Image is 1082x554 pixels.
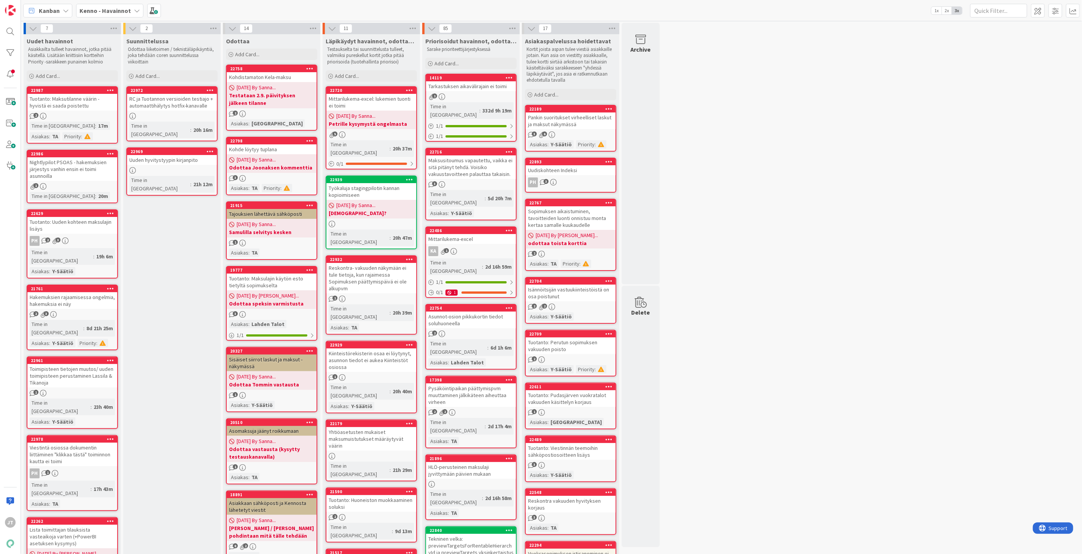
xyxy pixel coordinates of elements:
[534,91,559,98] span: Add Card...
[127,87,217,94] div: 22972
[80,7,131,14] b: Kenno - Havainnot
[448,209,449,217] span: :
[127,155,217,165] div: Uuden hyvitystyypin kirjanpito
[233,175,238,180] span: 3
[27,150,117,181] div: 22986Nightlypilot PSOAS - hakemuksien järjestys vanhin ensin ei toimi asunnoilla
[226,266,317,341] a: 19777Tuotanto: Maksulajin käytön esto tietyltä sopimukselta[DATE] By [PERSON_NAME]...Odottaa spek...
[227,274,317,290] div: Tuotanto: Maksulajin käytön esto tietyltä sopimukselta
[262,184,280,192] div: Priority
[27,150,117,157] div: 22986
[529,159,616,165] div: 22893
[227,65,317,82] div: 22758Kohdistamaton Kela-maksu
[561,260,579,268] div: Priority
[27,87,117,94] div: 22987
[426,277,516,287] div: 1/1
[390,234,391,242] span: :
[481,106,514,115] div: 332d 9h 19m
[532,356,537,361] span: 2
[30,339,49,347] div: Asiakas
[127,148,217,165] div: 22969Uuden hyvitystyypin kirjanpito
[532,131,537,136] span: 3
[326,176,416,200] div: 22939Työkaluja stagingpilotin kannan kopioimiseen
[547,140,549,149] span: :
[526,278,616,301] div: 22704Isännöitsijän vastuukiinteistöistä on osa poistunut
[326,342,416,348] div: 22929
[50,339,75,347] div: Y-Säätiö
[33,113,38,118] span: 2
[526,383,616,390] div: 22611
[428,358,448,367] div: Asiakas
[426,227,516,234] div: 22486
[449,358,486,367] div: Lahden Talot
[330,88,416,93] div: 22720
[526,158,616,165] div: 22893
[191,126,215,134] div: 20h 16m
[348,323,349,332] span: :
[525,330,616,377] a: 22709Tuotanto: Perutun sopimuksen vakuuden poistoAsiakas:Y-SäätiöPriority:
[27,236,117,246] div: PH
[426,81,516,91] div: Tarkastuksen aikavälirajain ei toimi
[230,348,317,354] div: 20327
[227,138,317,144] div: 22798
[390,309,391,317] span: :
[326,87,416,94] div: 22720
[27,157,117,181] div: Nightlypilot PSOAS - hakemuksien järjestys vanhin ensin ei toimi asunnoilla
[237,84,276,92] span: [DATE] By Sanna...
[426,377,516,383] div: 17398
[326,342,416,372] div: 22929Kiinteistörekisterin osaa ei löytynyt, asunnon tiedot ei aukea Kiinteistöt osiossa
[229,300,314,307] b: Odottaa speksin varmistusta
[526,206,616,230] div: Sopimuksen aikaistuminen, tavoitteiden luonti onnistuu monta kertaa samalle kuukaudelle
[391,309,414,317] div: 20h 39m
[549,140,574,149] div: Y-Säätiö
[229,228,314,236] b: Samulilla selvitys kesken
[227,65,317,72] div: 22758
[16,1,35,10] span: Support
[526,106,616,129] div: 22189Pankin suoritukset virheelliset laskut ja maksut näkymässä
[27,285,117,292] div: 21761
[326,256,416,263] div: 22932
[229,320,248,328] div: Asiakas
[237,373,276,381] span: [DATE] By Sanna...
[326,341,417,413] a: 22929Kiinteistörekisterin osaa ei löytynyt, asunnon tiedot ei aukea Kiinteistöt osiossaTime in [G...
[226,137,317,195] a: 22798Kohde löytyy tuplana[DATE] By Sanna...Odottaa Joonaksen kommenttiaAsiakas:TAPriority:
[430,377,516,383] div: 17398
[227,144,317,154] div: Kohde löytyy tuplana
[33,311,38,316] span: 2
[425,74,517,142] a: 14119Tarkastuksen aikavälirajain ei toimiTime in [GEOGRAPHIC_DATA]:332d 9h 19m1/11/1
[349,323,359,332] div: TA
[330,177,416,182] div: 22939
[78,339,96,347] div: Priority
[529,106,616,112] div: 22189
[27,150,118,203] a: 22986Nightlypilot PSOAS - hakemuksien järjestys vanhin ensin ei toimi asunnoillaTime in [GEOGRAPH...
[329,304,390,321] div: Time in [GEOGRAPHIC_DATA]
[190,126,191,134] span: :
[127,148,217,155] div: 22969
[31,286,117,291] div: 21761
[30,248,93,265] div: Time in [GEOGRAPHIC_DATA]
[430,75,516,81] div: 14119
[526,278,616,285] div: 22704
[329,230,390,246] div: Time in [GEOGRAPHIC_DATA]
[329,323,348,332] div: Asiakas
[576,365,595,374] div: Priority
[390,387,391,396] span: :
[529,331,616,337] div: 22709
[526,331,616,354] div: 22709Tuotanto: Perutun sopimuksen vakuuden poisto
[95,122,96,130] span: :
[30,236,40,246] div: PH
[95,192,96,200] span: :
[432,93,437,98] span: 1
[237,156,276,164] span: [DATE] By Sanna...
[436,132,443,140] span: 1 / 1
[426,149,516,179] div: 22716Maksusitoumus vapautettu, vaikka ei sitä pitänyt tehdä. Voisiko vakuustavoitteen palauttaa t...
[56,237,60,242] span: 3
[526,331,616,337] div: 22709
[30,122,95,130] div: Time in [GEOGRAPHIC_DATA]
[336,112,376,120] span: [DATE] By Sanna...
[488,343,514,352] div: 6d 1h 6m
[127,87,217,111] div: 22972RC ja Tuotannon versioiden testiajo + automaattihälytys hotfix-kanavalle
[227,138,317,154] div: 22798Kohde löytyy tuplana
[326,348,416,372] div: Kiinteistörekisterin osaa ei löytynyt, asunnon tiedot ei aukea Kiinteistöt osiossa
[49,339,50,347] span: :
[27,86,118,144] a: 22987Tuotanto: Maksutilanne väärin - hyvistä ei saada poistettuTime in [GEOGRAPHIC_DATA]:17mAsiak...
